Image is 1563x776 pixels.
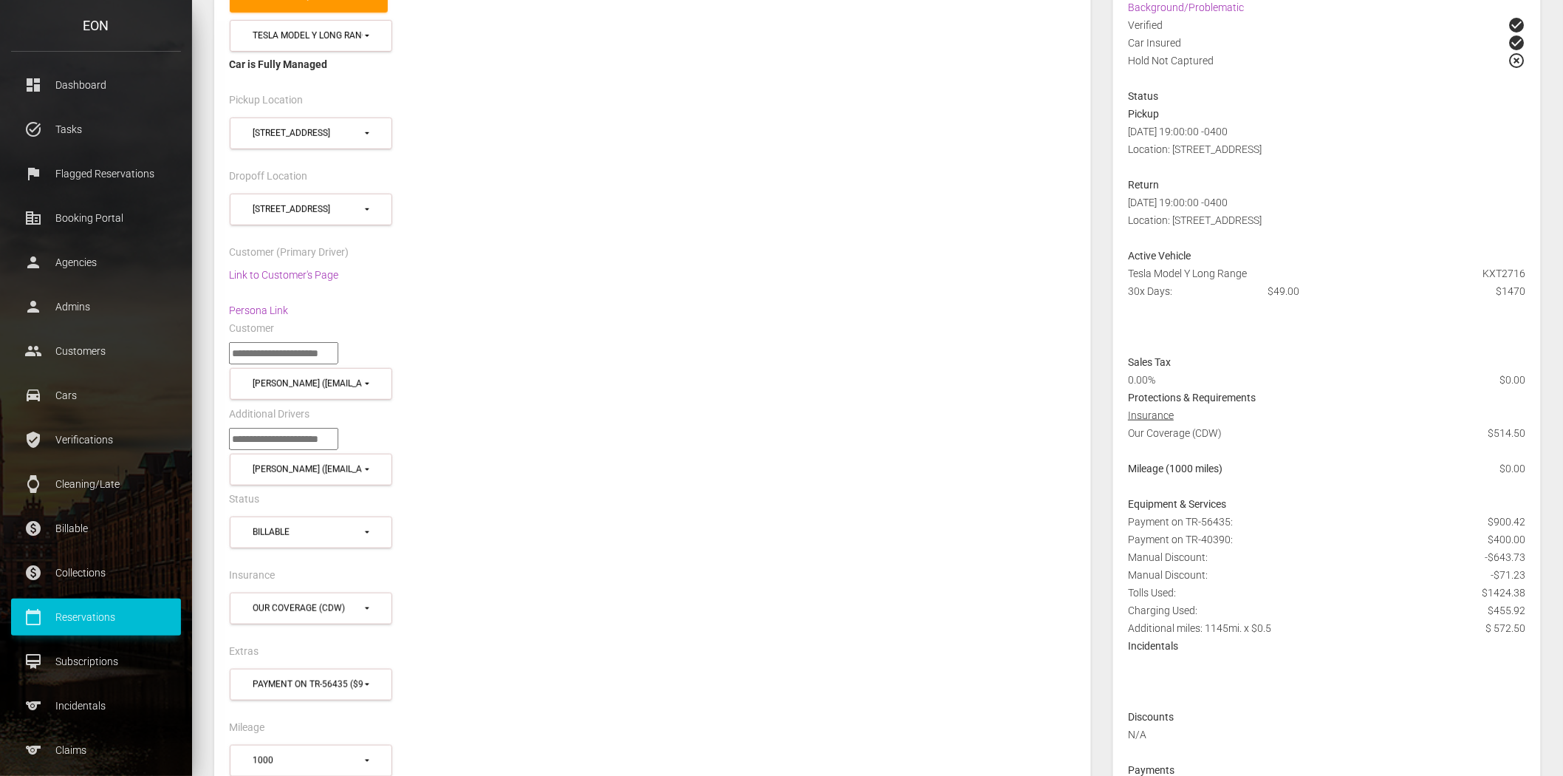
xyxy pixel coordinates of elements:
p: Cars [22,384,170,406]
span: check_circle [1508,34,1526,52]
span: Charging Used: [1128,605,1197,616]
a: paid Collections [11,554,181,591]
p: Billable [22,517,170,540]
strong: Pickup [1128,108,1159,120]
a: drive_eta Cars [11,377,181,414]
a: sports Incidentals [11,687,181,724]
span: KXT2716 [1483,265,1526,282]
div: Hold Not Captured [1117,52,1537,87]
label: Extras [229,644,259,659]
span: $ 572.50 [1486,619,1526,637]
a: Persona Link [229,304,288,316]
label: Additional Drivers [229,407,309,422]
div: $49.00 [1257,282,1398,300]
button: 2 Mc Kenny Street (11201) [230,194,392,225]
span: $0.00 [1500,460,1526,477]
div: [STREET_ADDRESS] [253,203,363,216]
a: paid Billable [11,510,181,547]
span: $514.50 [1488,424,1526,442]
div: [PERSON_NAME] ([EMAIL_ADDRESS][DOMAIN_NAME]) [253,463,363,476]
span: -$71.23 [1491,566,1526,584]
span: check_circle [1508,16,1526,34]
a: people Customers [11,333,181,370]
a: person Admins [11,288,181,325]
div: Payment on TR-56435 ($900.42) , Payment on TR-40390 ($400.0) [253,678,363,691]
a: person Agencies [11,244,181,281]
strong: Sales Tax [1128,356,1171,368]
label: Customer (Primary Driver) [229,245,349,260]
button: Mihir Nakum (mihirnakum07@gmail.com) [230,368,392,400]
p: Agencies [22,251,170,273]
span: Manual Discount: [1128,569,1208,581]
button: 2 Mc Kenny Street (11201) [230,118,392,149]
span: $455.92 [1488,602,1526,619]
p: Admins [22,296,170,318]
span: -$643.73 [1485,548,1526,566]
span: Manual Discount: [1128,551,1208,563]
div: N/A [1117,726,1537,761]
div: Billable [253,526,363,539]
div: Tesla Model Y Long Range (KXT2716 in 11201) [253,30,363,42]
u: Insurance [1128,409,1174,421]
a: task_alt Tasks [11,111,181,148]
a: Background/Problematic [1128,1,1244,13]
label: Pickup Location [229,93,303,108]
button: Payment on TR-56435 ($900.42), Payment on TR-40390 ($400.0) [230,669,392,701]
label: Status [229,492,259,507]
span: $1470 [1497,282,1526,300]
span: $900.42 [1488,513,1526,531]
a: calendar_today Reservations [11,599,181,636]
p: Collections [22,562,170,584]
span: highlight_off [1508,52,1526,69]
button: Our Coverage (CDW) [230,593,392,624]
a: verified_user Verifications [11,421,181,458]
p: Reservations [22,606,170,628]
p: Flagged Reservations [22,163,170,185]
strong: Equipment & Services [1128,498,1226,510]
div: [STREET_ADDRESS] [253,127,363,140]
a: corporate_fare Booking Portal [11,200,181,236]
div: Payment on TR-56435: Payment on TR-40390: [1117,513,1537,584]
strong: Protections & Requirements [1128,392,1256,404]
div: Tesla Model Y Long Range [1117,265,1537,282]
strong: Active Vehicle [1128,250,1191,262]
button: Billable [230,517,392,548]
span: Tolls Used: [1128,587,1176,599]
a: sports Claims [11,732,181,769]
p: Incidentals [22,695,170,717]
strong: Status [1128,90,1158,102]
p: Customers [22,340,170,362]
div: [PERSON_NAME] ([EMAIL_ADDRESS][DOMAIN_NAME]) [253,378,363,390]
strong: Payments [1128,764,1174,776]
a: flag Flagged Reservations [11,155,181,192]
div: Verified [1117,16,1537,34]
div: 0.00% [1117,371,1397,389]
strong: Return [1128,179,1159,191]
label: Mileage [229,721,264,735]
p: Cleaning/Late [22,473,170,495]
span: Additional miles: 1145mi. x $0.5 [1128,622,1271,634]
button: Mihir Nakum (mihirnakum07@gmail.com) [230,454,392,486]
p: Verifications [22,429,170,451]
div: Car is Fully Managed [229,55,1076,73]
div: 30x Days: [1117,282,1257,300]
p: Tasks [22,118,170,140]
p: Claims [22,739,170,761]
strong: Incidentals [1128,640,1178,652]
a: watch Cleaning/Late [11,466,181,503]
span: [DATE] 19:00:00 -0400 Location: [STREET_ADDRESS] [1128,126,1262,155]
p: Dashboard [22,74,170,96]
div: Our Coverage (CDW) [1117,424,1537,460]
span: [DATE] 19:00:00 -0400 Location: [STREET_ADDRESS] [1128,197,1262,226]
strong: Discounts [1128,711,1174,723]
div: Car Insured [1117,34,1537,52]
div: 1000 [253,755,363,767]
strong: Mileage (1000 miles) [1128,463,1222,474]
label: Insurance [229,568,275,583]
span: $1424.38 [1482,584,1526,602]
p: Subscriptions [22,650,170,673]
p: Booking Portal [22,207,170,229]
label: Customer [229,321,274,336]
button: Tesla Model Y Long Range (KXT2716 in 11201) [230,20,392,52]
a: dashboard Dashboard [11,67,181,103]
